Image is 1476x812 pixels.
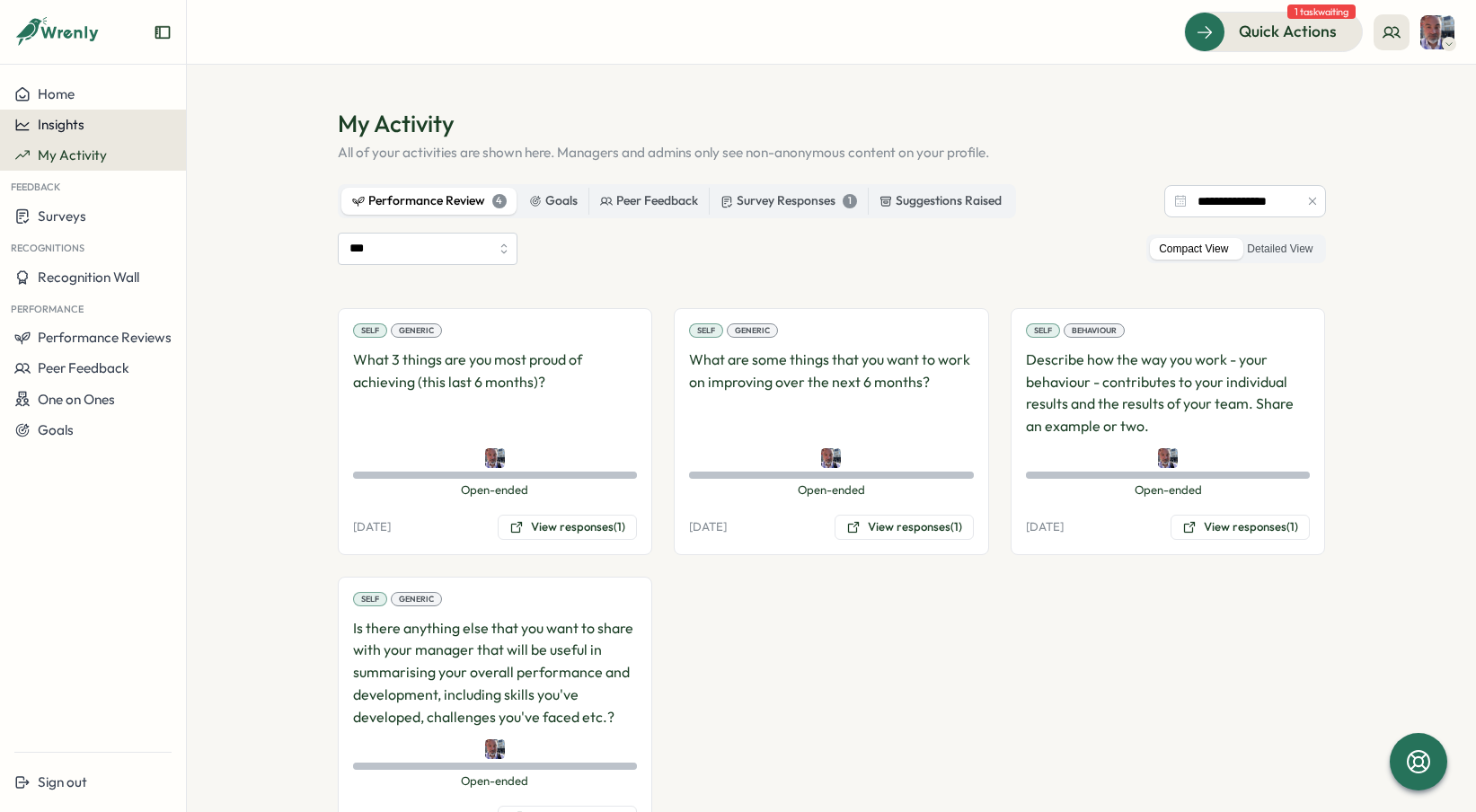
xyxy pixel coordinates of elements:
[38,116,84,133] span: Insights
[353,617,638,728] p: Is there anything else that you want to share with your manager that will be useful in summarisin...
[492,194,507,208] div: 4
[338,143,1326,163] p: All of your activities are shown here. Managers and admins only see non-anonymous content on your...
[498,515,637,540] button: View responses(1)
[353,592,387,606] div: Self
[38,773,87,790] span: Sign out
[38,85,75,102] span: Home
[727,323,778,338] div: Generic
[38,207,86,225] span: Surveys
[689,482,974,499] span: Open-ended
[154,23,172,41] button: Expand sidebar
[38,269,139,286] span: Recognition Wall
[1026,519,1064,535] p: [DATE]
[353,773,638,790] span: Open-ended
[1150,238,1237,260] label: Compact View
[1184,12,1363,51] button: Quick Actions
[485,739,505,759] img: David Wall
[720,191,857,211] div: Survey Responses
[1026,482,1311,499] span: Open-ended
[689,519,727,535] p: [DATE]
[38,329,172,346] span: Performance Reviews
[38,391,115,408] span: One on Ones
[835,515,974,540] button: View responses(1)
[821,448,841,468] img: David Wall
[353,519,391,535] p: [DATE]
[338,108,1326,139] h1: My Activity
[391,323,442,338] div: Generic
[353,349,638,437] p: What 3 things are you most proud of achieving (this last 6 months)?
[689,323,723,338] div: Self
[485,448,505,468] img: David Wall
[352,191,507,211] div: Performance Review
[38,146,107,163] span: My Activity
[353,482,638,499] span: Open-ended
[1238,238,1321,260] label: Detailed View
[38,421,74,438] span: Goals
[353,323,387,338] div: Self
[1239,20,1337,43] span: Quick Actions
[1026,349,1311,437] p: Describe how the way you work - your behaviour - contributes to your individual results and the r...
[843,194,857,208] div: 1
[1287,4,1356,19] span: 1 task waiting
[689,349,974,437] p: What are some things that you want to work on improving over the next 6 months?
[391,592,442,606] div: Generic
[38,359,129,376] span: Peer Feedback
[529,191,578,211] div: Goals
[600,191,698,211] div: Peer Feedback
[1420,15,1454,49] img: David Wall
[1158,448,1178,468] img: David Wall
[879,191,1002,211] div: Suggestions Raised
[1064,323,1125,338] div: Behaviour
[1026,323,1060,338] div: Self
[1171,515,1310,540] button: View responses(1)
